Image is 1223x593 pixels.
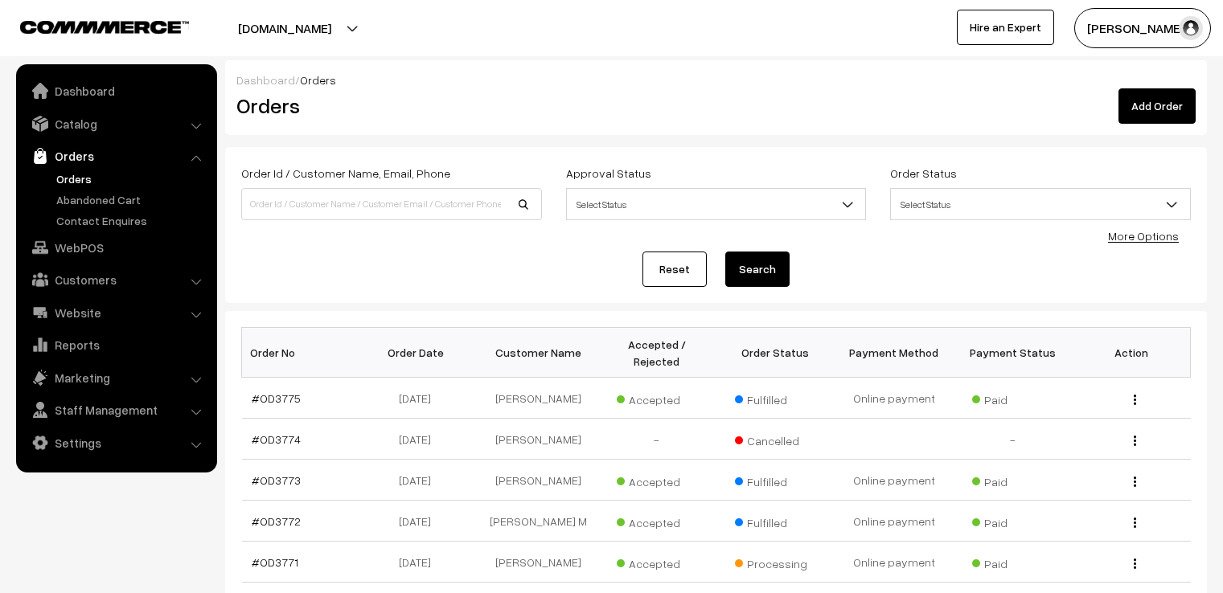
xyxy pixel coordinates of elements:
[954,419,1073,460] td: -
[1134,436,1136,446] img: Menu
[252,555,298,569] a: #OD3771
[52,212,211,229] a: Contact Enquires
[479,378,598,419] td: [PERSON_NAME]
[567,190,866,219] span: Select Status
[735,551,815,572] span: Processing
[20,21,189,33] img: COMMMERCE
[360,378,479,419] td: [DATE]
[1108,229,1179,243] a: More Options
[972,551,1053,572] span: Paid
[1134,517,1136,528] img: Menu
[20,109,211,138] a: Catalog
[891,190,1190,219] span: Select Status
[20,298,211,327] a: Website
[835,501,954,542] td: Online payment
[1134,395,1136,405] img: Menu
[300,73,336,87] span: Orders
[835,378,954,419] td: Online payment
[617,469,697,490] span: Accepted
[52,170,211,187] a: Orders
[890,188,1191,220] span: Select Status
[360,542,479,583] td: [DATE]
[241,165,450,182] label: Order Id / Customer Name, Email, Phone
[642,252,707,287] a: Reset
[236,73,295,87] a: Dashboard
[252,391,301,405] a: #OD3775
[241,188,542,220] input: Order Id / Customer Name / Customer Email / Customer Phone
[735,428,815,449] span: Cancelled
[252,432,301,446] a: #OD3774
[20,428,211,457] a: Settings
[479,501,598,542] td: [PERSON_NAME] M
[52,191,211,208] a: Abandoned Cart
[566,188,867,220] span: Select Status
[597,419,716,460] td: -
[972,510,1053,531] span: Paid
[252,514,301,528] a: #OD3772
[835,542,954,583] td: Online payment
[725,252,790,287] button: Search
[236,72,1196,88] div: /
[252,473,301,487] a: #OD3773
[479,542,598,583] td: [PERSON_NAME]
[20,141,211,170] a: Orders
[360,460,479,501] td: [DATE]
[716,328,835,378] th: Order Status
[1134,558,1136,569] img: Menu
[954,328,1073,378] th: Payment Status
[20,76,211,105] a: Dashboard
[735,469,815,490] span: Fulfilled
[479,460,598,501] td: [PERSON_NAME]
[1134,476,1136,487] img: Menu
[617,551,697,572] span: Accepted
[20,16,161,35] a: COMMMERCE
[972,469,1053,490] span: Paid
[957,10,1054,45] a: Hire an Expert
[1118,88,1196,124] a: Add Order
[1072,328,1191,378] th: Action
[835,460,954,501] td: Online payment
[479,419,598,460] td: [PERSON_NAME]
[735,510,815,531] span: Fulfilled
[735,387,815,408] span: Fulfilled
[360,501,479,542] td: [DATE]
[617,387,697,408] span: Accepted
[972,387,1053,408] span: Paid
[20,395,211,424] a: Staff Management
[1179,16,1203,40] img: user
[617,510,697,531] span: Accepted
[566,165,651,182] label: Approval Status
[360,328,479,378] th: Order Date
[236,93,540,118] h2: Orders
[242,328,361,378] th: Order No
[890,165,957,182] label: Order Status
[20,265,211,294] a: Customers
[479,328,598,378] th: Customer Name
[1074,8,1211,48] button: [PERSON_NAME]
[360,419,479,460] td: [DATE]
[182,8,388,48] button: [DOMAIN_NAME]
[20,363,211,392] a: Marketing
[835,328,954,378] th: Payment Method
[597,328,716,378] th: Accepted / Rejected
[20,330,211,359] a: Reports
[20,233,211,262] a: WebPOS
